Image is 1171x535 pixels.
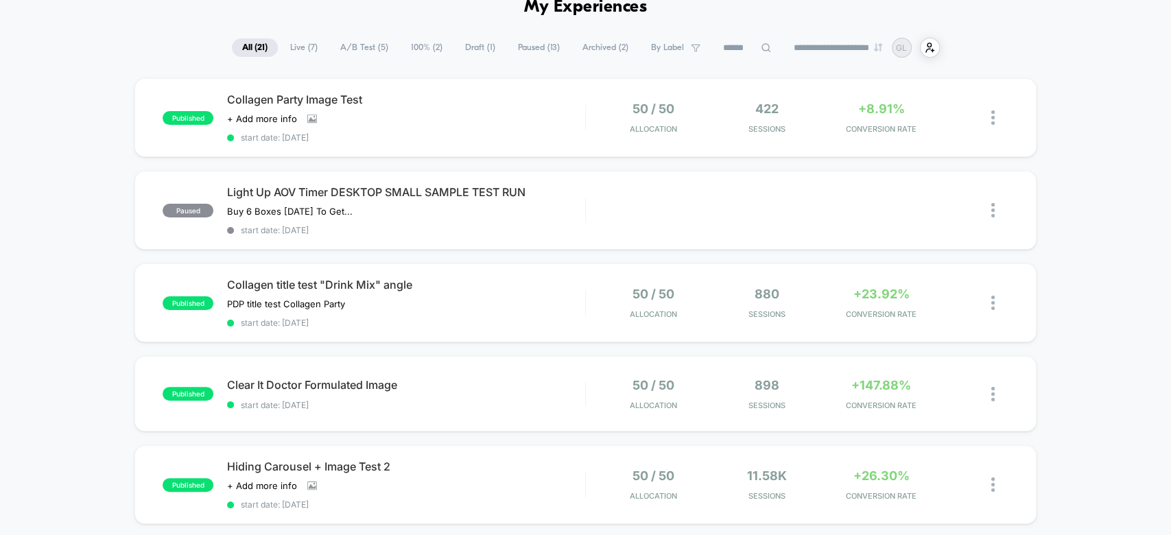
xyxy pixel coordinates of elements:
[755,287,779,301] span: 880
[755,102,779,116] span: 422
[827,309,934,319] span: CONVERSION RATE
[572,38,639,57] span: Archived ( 2 )
[227,93,584,106] span: Collagen Party Image Test
[163,387,213,401] span: published
[755,378,779,392] span: 898
[508,38,570,57] span: Paused ( 13 )
[874,43,882,51] img: end
[227,298,345,309] span: PDP title test Collagen Party
[991,203,995,217] img: close
[227,480,297,491] span: + Add more info
[632,378,674,392] span: 50 / 50
[227,225,584,235] span: start date: [DATE]
[630,124,677,134] span: Allocation
[280,38,328,57] span: Live ( 7 )
[227,206,353,217] span: Buy 6 Boxes [DATE] To Get...
[163,296,213,310] span: published
[851,378,911,392] span: +147.88%
[163,478,213,492] span: published
[991,296,995,310] img: close
[827,401,934,410] span: CONVERSION RATE
[853,468,909,483] span: +26.30%
[455,38,506,57] span: Draft ( 1 )
[632,468,674,483] span: 50 / 50
[896,43,907,53] p: GL
[827,491,934,501] span: CONVERSION RATE
[991,110,995,125] img: close
[163,204,213,217] span: paused
[827,124,934,134] span: CONVERSION RATE
[227,185,584,199] span: Light Up AOV Timer DESKTOP SMALL SAMPLE TEST RUN
[853,287,909,301] span: +23.92%
[227,378,584,392] span: Clear It Doctor Formulated Image
[632,287,674,301] span: 50 / 50
[713,491,820,501] span: Sessions
[857,102,904,116] span: +8.91%
[227,499,584,510] span: start date: [DATE]
[651,43,684,53] span: By Label
[713,309,820,319] span: Sessions
[227,132,584,143] span: start date: [DATE]
[713,124,820,134] span: Sessions
[991,477,995,492] img: close
[713,401,820,410] span: Sessions
[227,318,584,328] span: start date: [DATE]
[227,400,584,410] span: start date: [DATE]
[227,278,584,292] span: Collagen title test "Drink Mix" angle
[401,38,453,57] span: 100% ( 2 )
[632,102,674,116] span: 50 / 50
[747,468,787,483] span: 11.58k
[232,38,278,57] span: All ( 21 )
[630,401,677,410] span: Allocation
[991,387,995,401] img: close
[630,309,677,319] span: Allocation
[330,38,399,57] span: A/B Test ( 5 )
[227,113,297,124] span: + Add more info
[227,460,584,473] span: Hiding Carousel + Image Test 2
[163,111,213,125] span: published
[630,491,677,501] span: Allocation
